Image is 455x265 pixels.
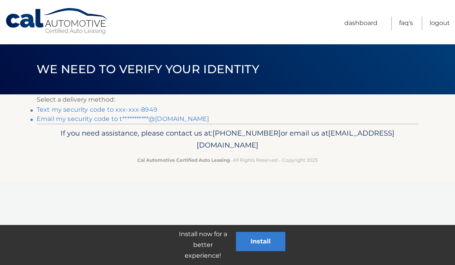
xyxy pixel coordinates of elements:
a: Cal Automotive [5,8,109,35]
p: Select a delivery method: [37,94,418,105]
button: Install [236,232,285,251]
span: We need to verify your identity [37,62,259,76]
p: Install now for a better experience! [170,229,236,261]
a: Dashboard [344,17,377,30]
span: [PHONE_NUMBER] [212,129,281,138]
a: Text my security code to xxx-xxx-8949 [37,106,157,113]
p: If you need assistance, please contact us at: or email us at [42,127,413,152]
p: - All Rights Reserved - Copyright 2025 [42,156,413,164]
a: Logout [430,17,450,30]
strong: Cal Automotive Certified Auto Leasing [137,157,230,163]
a: FAQ's [399,17,413,30]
